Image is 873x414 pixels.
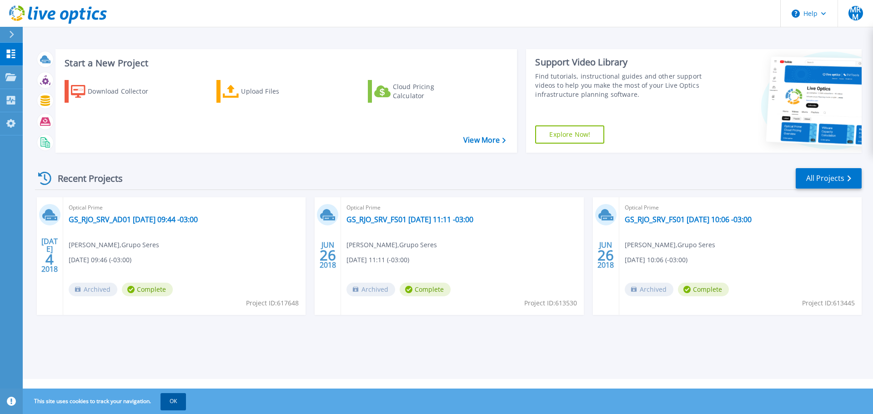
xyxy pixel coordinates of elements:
div: Support Video Library [535,56,706,68]
span: MRM [848,6,863,20]
span: [PERSON_NAME] , Grupo Seres [346,240,437,250]
div: Cloud Pricing Calculator [393,82,466,100]
div: JUN 2018 [597,239,614,272]
span: Archived [69,283,117,296]
span: This site uses cookies to track your navigation. [25,393,186,409]
div: Upload Files [241,82,314,100]
a: Download Collector [65,80,166,103]
span: [DATE] 10:06 (-03:00) [625,255,687,265]
span: [PERSON_NAME] , Grupo Seres [625,240,715,250]
span: Project ID: 613530 [524,298,577,308]
span: Complete [400,283,451,296]
span: [PERSON_NAME] , Grupo Seres [69,240,159,250]
div: Find tutorials, instructional guides and other support videos to help you make the most of your L... [535,72,706,99]
a: All Projects [796,168,862,189]
a: GS_RJO_SRV_FS01 [DATE] 10:06 -03:00 [625,215,752,224]
span: Project ID: 617648 [246,298,299,308]
span: Complete [678,283,729,296]
span: Complete [122,283,173,296]
span: 26 [320,251,336,259]
button: OK [161,393,186,409]
div: [DATE] 2018 [41,239,58,272]
span: 4 [45,255,54,263]
a: Cloud Pricing Calculator [368,80,469,103]
span: Optical Prime [346,203,578,213]
span: [DATE] 11:11 (-03:00) [346,255,409,265]
a: GS_RJO_SRV_FS01 [DATE] 11:11 -03:00 [346,215,473,224]
span: Archived [346,283,395,296]
a: Explore Now! [535,125,604,144]
h3: Start a New Project [65,58,506,68]
span: 26 [597,251,614,259]
a: View More [463,136,506,145]
span: [DATE] 09:46 (-03:00) [69,255,131,265]
span: Optical Prime [69,203,300,213]
a: Upload Files [216,80,318,103]
span: Project ID: 613445 [802,298,855,308]
a: GS_RJO_SRV_AD01 [DATE] 09:44 -03:00 [69,215,198,224]
div: Recent Projects [35,167,135,190]
span: Archived [625,283,673,296]
div: JUN 2018 [319,239,336,272]
span: Optical Prime [625,203,856,213]
div: Download Collector [88,82,161,100]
